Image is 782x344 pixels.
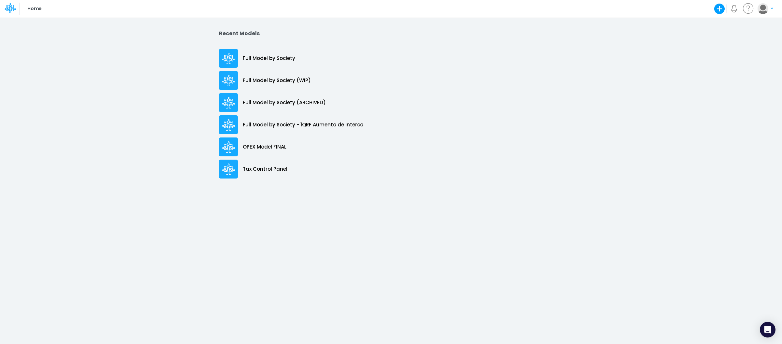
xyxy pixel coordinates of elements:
[219,30,563,36] h2: Recent Models
[760,322,775,337] div: Open Intercom Messenger
[219,92,563,114] a: Full Model by Society (ARCHIVED)
[219,69,563,92] a: Full Model by Society (WIP)
[219,114,563,136] a: Full Model by Society - 1QRF Aumento de Interco
[219,47,563,69] a: Full Model by Society
[243,121,363,129] p: Full Model by Society - 1QRF Aumento de Interco
[219,136,563,158] a: OPEX Model FINAL
[243,165,287,173] p: Tax Control Panel
[27,5,41,12] p: Home
[243,99,326,107] p: Full Model by Society (ARCHIVED)
[243,143,286,151] p: OPEX Model FINAL
[243,77,311,84] p: Full Model by Society (WIP)
[243,55,295,62] p: Full Model by Society
[219,158,563,180] a: Tax Control Panel
[730,5,738,12] a: Notifications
